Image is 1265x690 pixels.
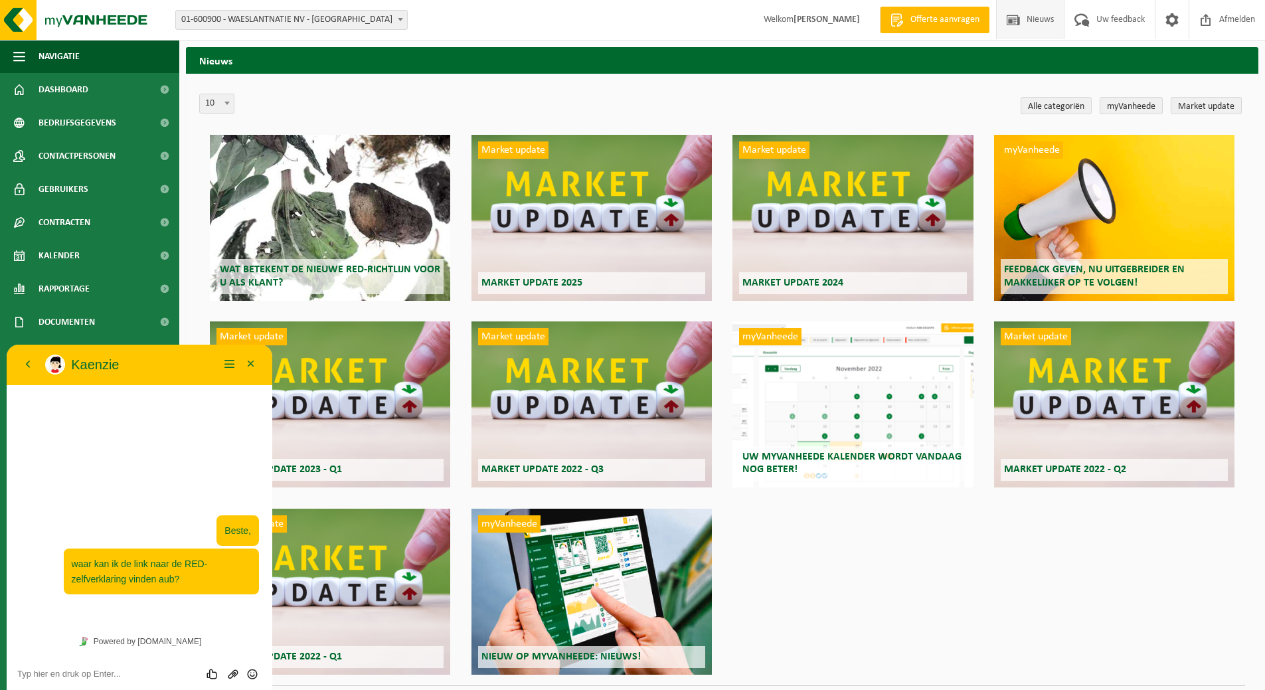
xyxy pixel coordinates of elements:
span: Market update [1001,328,1071,345]
a: myVanheede Uw myVanheede kalender wordt vandaag nog beter! [732,321,973,487]
span: Bedrijfsgegevens [39,106,116,139]
a: Market update Market update 2024 [732,135,973,301]
span: Contactpersonen [39,139,116,173]
span: Gebruikers [39,173,88,206]
a: Market update [1171,97,1242,114]
span: Market update [739,141,809,159]
span: 10 [200,94,234,113]
a: Market update Market update 2022 - Q2 [994,321,1234,487]
strong: [PERSON_NAME] [794,15,860,25]
span: 01-600900 - WAESLANTNATIE NV - ANTWERPEN [176,11,407,29]
span: myVanheede [1001,141,1063,159]
span: myVanheede [478,515,541,533]
a: Market update Market update 2023 - Q1 [210,321,450,487]
span: Market update 2025 [481,278,582,288]
span: Offerte aanvragen [907,13,983,27]
span: 01-600900 - WAESLANTNATIE NV - ANTWERPEN [175,10,408,30]
span: Market update [478,141,548,159]
span: Kalender [39,239,80,272]
h2: Nieuws [186,47,1258,73]
span: Documenten [39,305,95,339]
span: Wat betekent de nieuwe RED-richtlijn voor u als klant? [220,264,440,288]
span: Uw myVanheede kalender wordt vandaag nog beter! [742,452,962,475]
a: Market update Market update 2022 - Q1 [210,509,450,675]
span: Market update 2023 - Q1 [220,464,342,475]
a: Alle categoriën [1021,97,1092,114]
span: Market update 2022 - Q2 [1004,464,1126,475]
a: Market update Market update 2022 - Q3 [471,321,712,487]
span: Market update [216,328,287,345]
span: Contracten [39,206,90,239]
a: myVanheede [1100,97,1163,114]
span: Nieuw op myVanheede: Nieuws! [481,651,641,662]
span: myVanheede [739,328,801,345]
span: Market update [478,328,548,345]
span: 10 [199,94,234,114]
span: Product Shop [39,339,99,372]
a: Market update Market update 2025 [471,135,712,301]
span: Feedback geven, nu uitgebreider en makkelijker op te volgen! [1004,264,1185,288]
span: Dashboard [39,73,88,106]
span: Market update 2022 - Q3 [481,464,604,475]
iframe: chat widget [7,345,272,690]
a: Wat betekent de nieuwe RED-richtlijn voor u als klant? [210,135,450,301]
span: Navigatie [39,40,80,73]
a: Offerte aanvragen [880,7,989,33]
span: Market update 2022 - Q1 [220,651,342,662]
a: myVanheede Feedback geven, nu uitgebreider en makkelijker op te volgen! [994,135,1234,301]
span: Rapportage [39,272,90,305]
a: myVanheede Nieuw op myVanheede: Nieuws! [471,509,712,675]
span: Market update 2024 [742,278,843,288]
